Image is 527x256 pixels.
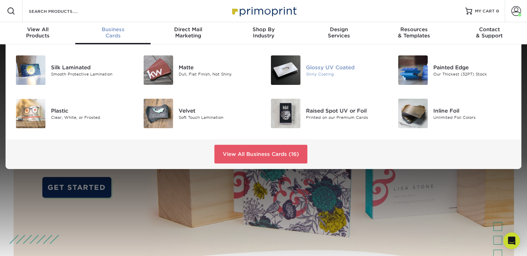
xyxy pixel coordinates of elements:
img: Plastic Business Cards [16,99,45,128]
div: Plastic [51,107,131,114]
span: MY CART [475,8,495,14]
span: Design [301,26,376,33]
a: Inline Foil Business Cards Inline Foil Unlimited Foil Colors [396,96,513,131]
a: Shop ByIndustry [226,22,301,44]
img: Matte Business Cards [144,55,173,85]
a: Contact& Support [452,22,527,44]
span: 0 [496,9,499,14]
span: Shop By [226,26,301,33]
div: Clear, White, or Frosted [51,114,131,120]
div: Services [301,26,376,39]
div: Raised Spot UV or Foil [306,107,386,114]
div: Silk Laminated [51,63,131,71]
div: Inline Foil [433,107,513,114]
div: Industry [226,26,301,39]
img: Raised Spot UV or Foil Business Cards [271,99,300,128]
a: Plastic Business Cards Plastic Clear, White, or Frosted [14,96,131,131]
div: Glossy UV Coated [306,63,386,71]
a: Direct MailMarketing [151,22,226,44]
img: Painted Edge Business Cards [398,55,428,85]
div: Soft Touch Lamination [179,114,258,120]
a: Velvet Business Cards Velvet Soft Touch Lamination [141,96,258,131]
div: Our Thickest (32PT) Stock [433,71,513,77]
div: Dull, Flat Finish, Not Shiny [179,71,258,77]
span: Resources [376,26,452,33]
a: BusinessCards [75,22,151,44]
div: Shiny Coating [306,71,386,77]
img: Inline Foil Business Cards [398,99,428,128]
span: Direct Mail [151,26,226,33]
div: & Templates [376,26,452,39]
img: Primoprint [229,3,298,18]
a: Raised Spot UV or Foil Business Cards Raised Spot UV or Foil Printed on our Premium Cards [269,96,386,131]
a: Glossy UV Coated Business Cards Glossy UV Coated Shiny Coating [269,53,386,88]
img: Silk Laminated Business Cards [16,55,45,85]
span: Contact [452,26,527,33]
div: Velvet [179,107,258,114]
div: Cards [75,26,151,39]
input: SEARCH PRODUCTS..... [28,7,96,15]
span: Business [75,26,151,33]
div: Painted Edge [433,63,513,71]
img: Glossy UV Coated Business Cards [271,55,300,85]
a: Matte Business Cards Matte Dull, Flat Finish, Not Shiny [141,53,258,88]
a: View All Business Cards (16) [214,145,307,164]
div: Smooth Protective Lamination [51,71,131,77]
div: Marketing [151,26,226,39]
a: Resources& Templates [376,22,452,44]
div: Matte [179,63,258,71]
div: Printed on our Premium Cards [306,114,386,120]
div: Unlimited Foil Colors [433,114,513,120]
a: DesignServices [301,22,376,44]
a: Silk Laminated Business Cards Silk Laminated Smooth Protective Lamination [14,53,131,88]
img: Velvet Business Cards [144,99,173,128]
a: Painted Edge Business Cards Painted Edge Our Thickest (32PT) Stock [396,53,513,88]
div: & Support [452,26,527,39]
div: Open Intercom Messenger [503,232,520,249]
